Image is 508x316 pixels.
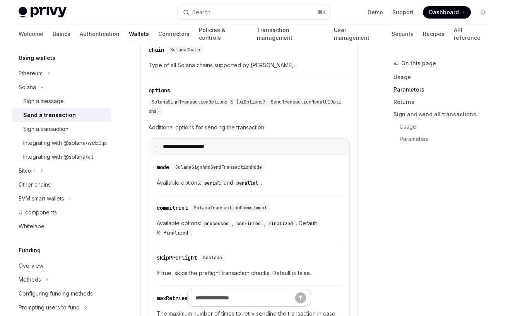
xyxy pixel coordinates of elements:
a: Other chains [12,178,111,192]
div: mode [157,163,169,171]
img: light logo [19,7,67,18]
code: parallel [233,179,261,187]
a: Returns [393,96,496,108]
code: serial [201,179,224,187]
div: Bitcoin [19,166,36,175]
span: boolean [203,255,222,261]
h5: Funding [19,246,41,255]
a: Authentication [80,25,120,43]
button: Search...⌘K [178,5,330,19]
a: Sign a message [12,94,111,108]
a: Sign and send all transactions [393,108,496,121]
div: Overview [19,261,43,270]
a: User management [334,25,382,43]
a: API reference [454,25,489,43]
div: chain [149,46,164,54]
div: Other chains [19,180,51,189]
span: ⌘ K [318,9,326,15]
div: EVM smart wallets [19,194,64,203]
a: Support [392,8,414,16]
span: SolanaChain [170,47,200,53]
a: Demo [368,8,383,16]
span: SolanaTransactionCommitment [194,205,267,211]
a: Security [392,25,414,43]
a: Integrating with @solana/kit [12,150,111,164]
span: Available options: , , . Default is . [157,219,342,237]
div: Prompting users to fund [19,303,80,312]
a: Parameters [393,83,496,96]
div: Sign a transaction [23,124,68,134]
a: Usage [393,71,496,83]
div: Sign a message [23,97,64,106]
a: Parameters [400,133,496,145]
span: Type of all Solana chains supported by [PERSON_NAME]. [149,61,350,70]
div: Methods [19,275,41,284]
div: Integrating with @solana/web3.js [23,138,107,148]
code: finalized [265,220,296,228]
a: Policies & controls [199,25,248,43]
a: Basics [53,25,70,43]
div: Send a transaction [23,110,76,120]
a: Wallets [129,25,149,43]
span: On this page [401,59,436,68]
div: Integrating with @solana/kit [23,152,93,161]
div: options [149,87,170,94]
span: Dashboard [429,8,459,16]
a: UI components [12,206,111,219]
button: Send message [295,292,306,303]
a: Connectors [158,25,190,43]
a: Dashboard [423,6,471,19]
a: Whitelabel [12,219,111,233]
button: Toggle dark mode [477,6,489,19]
a: Welcome [19,25,43,43]
span: Additional options for sending the transaction. [149,123,350,132]
code: processed [201,220,232,228]
div: Solana [19,83,36,92]
div: UI components [19,208,57,217]
a: Send a transaction [12,108,111,122]
a: Integrating with @solana/web3.js [12,136,111,150]
span: SolanaSignTransactionOptions & {uiOptions?: SendTransactionModalUIOptions} [149,99,341,114]
a: Sign a transaction [12,122,111,136]
div: skipPreflight [157,254,197,262]
a: Overview [12,259,111,273]
div: Configuring funding methods [19,289,93,298]
span: Available options: and . [157,178,342,187]
a: Usage [400,121,496,133]
div: Whitelabel [19,222,46,231]
a: Configuring funding methods [12,287,111,301]
div: Ethereum [19,69,43,78]
div: Search... [192,8,214,17]
a: Recipes [423,25,445,43]
code: confirmed [233,220,264,228]
span: SolanaSignAndSendTransactionMode [175,164,262,170]
code: finalized [161,229,191,237]
span: If true, skips the preflight transaction checks. Default is false. [157,268,342,278]
h5: Using wallets [19,53,55,63]
a: Transaction management [257,25,325,43]
div: commitment [157,204,188,212]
